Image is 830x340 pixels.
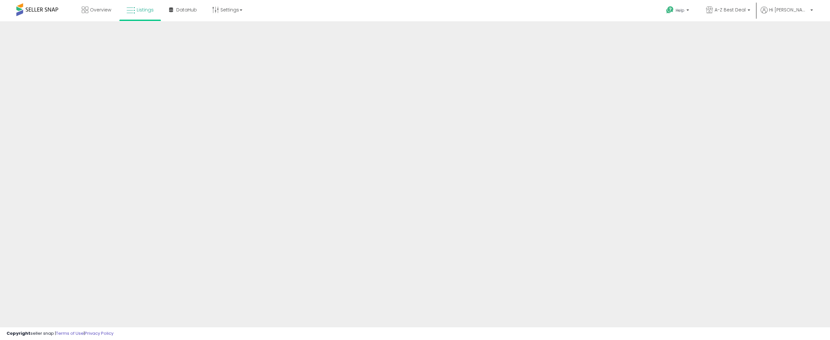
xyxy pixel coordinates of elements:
[715,7,746,13] span: A-Z Best Deal
[676,8,684,13] span: Help
[176,7,197,13] span: DataHub
[761,7,813,21] a: Hi [PERSON_NAME]
[90,7,111,13] span: Overview
[137,7,154,13] span: Listings
[661,1,696,21] a: Help
[769,7,808,13] span: Hi [PERSON_NAME]
[666,6,674,14] i: Get Help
